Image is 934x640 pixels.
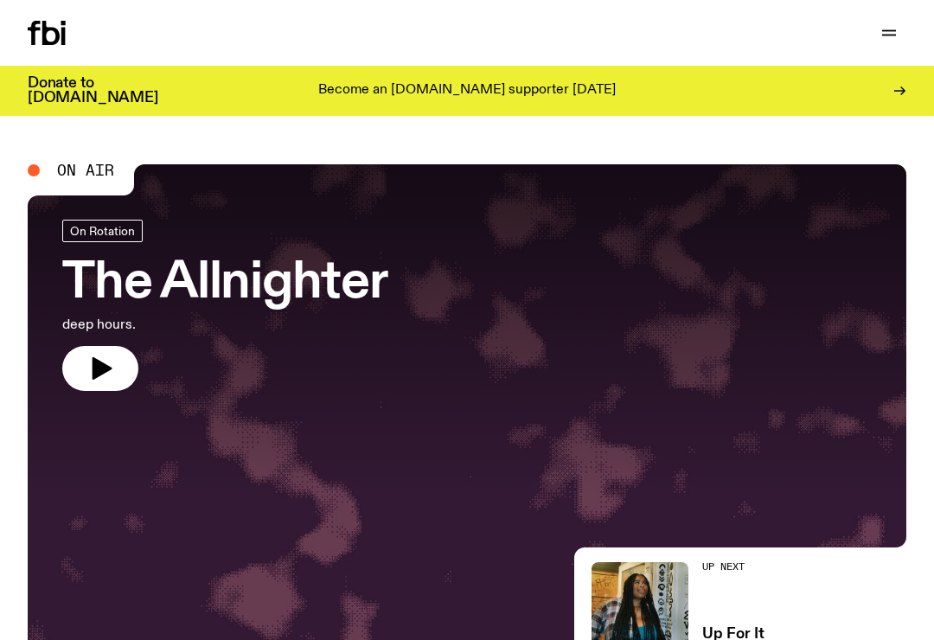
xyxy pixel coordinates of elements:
a: On Rotation [62,220,143,242]
h2: Up Next [702,562,838,572]
p: Become an [DOMAIN_NAME] supporter [DATE] [318,83,616,99]
span: On Rotation [70,224,135,237]
span: On Air [57,163,114,178]
h3: Donate to [DOMAIN_NAME] [28,76,158,106]
h3: The Allnighter [62,259,387,308]
a: The Allnighterdeep hours. [62,220,387,391]
p: deep hours. [62,315,387,336]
